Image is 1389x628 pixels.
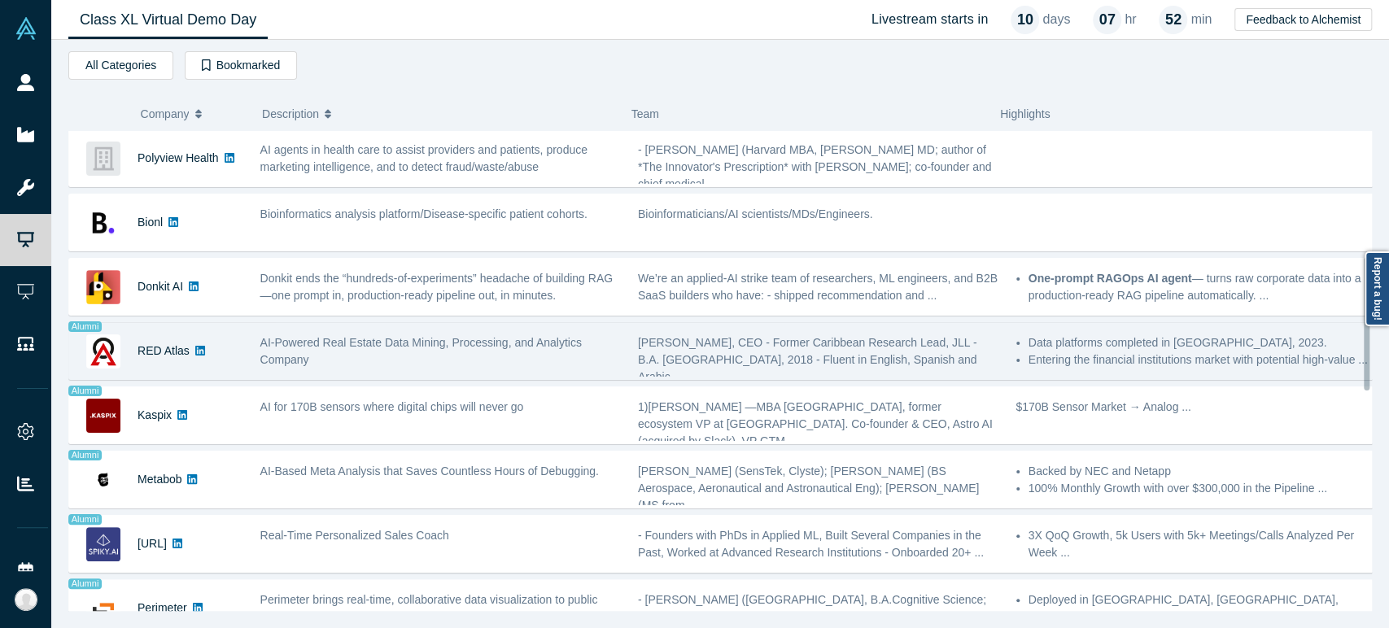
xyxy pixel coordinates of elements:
button: Feedback to Alchemist [1234,8,1372,31]
a: Bionl [138,216,163,229]
button: All Categories [68,51,173,80]
a: RED Atlas [138,344,190,357]
img: Donkit AI's Logo [86,270,120,304]
span: AI agents in health care to assist providers and patients, produce marketing intelligence, and to... [260,143,587,173]
img: Perimeter's Logo [86,591,120,626]
span: We’re an applied-AI strike team of researchers, ML engineers, and B2B SaaS builders who have: - s... [638,272,998,302]
div: 07 [1093,6,1121,34]
span: [PERSON_NAME], CEO - Former Caribbean Research Lead, JLL - B.A. [GEOGRAPHIC_DATA], 2018 - Fluent ... [638,336,977,383]
span: Bioinformatics analysis platform/Disease-specific patient cohorts. [260,207,587,220]
span: AI-Powered Real Estate Data Mining, Processing, and Analytics Company [260,336,582,366]
a: Report a bug! [1365,251,1389,326]
li: Data platforms completed in [GEOGRAPHIC_DATA], 2023. [1029,334,1377,351]
li: — turns raw corporate data into a production-ready RAG pipeline automatically. ... [1029,270,1377,304]
img: RED Atlas's Logo [86,334,120,369]
a: [URL] [138,537,167,550]
span: Alumni [68,321,102,332]
li: 3X QoQ Growth, 5k Users with 5k+ Meetings/Calls Analyzed Per Week ... [1029,527,1377,561]
p: $170B Sensor Market → Analog ... [1016,399,1376,416]
img: Kaspix's Logo [86,399,120,433]
li: Backed by NEC and Netapp [1029,463,1377,480]
span: Alumni [68,450,102,460]
span: - Founders with PhDs in Applied ML, Built Several Companies in the Past, Worked at Advanced Resea... [638,529,984,559]
img: Spiky.ai's Logo [86,527,120,561]
span: Real-Time Personalized Sales Coach [260,529,449,542]
div: 52 [1159,6,1187,34]
span: Donkit ends the “hundreds-of-experiments” headache of building RAG—one prompt in, production-read... [260,272,613,302]
span: [PERSON_NAME] (SensTek, Clyste); [PERSON_NAME] (BS Aerospace, Aeronautical and Astronautical Eng)... [638,464,979,512]
li: 100% Monthly Growth with over $300,000 in the Pipeline ... [1029,480,1377,497]
span: Team [631,107,659,120]
p: hr [1125,10,1136,29]
a: Perimeter [138,601,187,614]
button: Description [262,97,614,131]
strong: One-prompt RAGOps AI agent [1029,272,1192,285]
span: AI for 170B sensors where digital chips will never go [260,400,524,413]
span: Alumni [68,386,102,396]
p: min [1190,10,1212,29]
span: Perimeter brings real-time, collaborative data visualization to public safety. [260,593,598,623]
img: Metabob's Logo [86,463,120,497]
img: Bionl's Logo [86,206,120,240]
button: Bookmarked [185,51,297,80]
img: Rea Medina's Account [15,588,37,611]
span: Company [141,97,190,131]
img: Alchemist Vault Logo [15,17,37,40]
span: Bioinformaticians/AI scientists/MDs/Engineers. [638,207,873,220]
a: Class XL Virtual Demo Day [68,1,268,39]
div: 10 [1011,6,1039,34]
li: Entering the financial institutions market with potential high-value ... [1029,351,1377,369]
a: Kaspix [138,408,172,421]
span: Highlights [1000,107,1050,120]
p: days [1042,10,1070,29]
a: Polyview Health [138,151,219,164]
a: Donkit AI [138,280,183,293]
span: Alumni [68,578,102,589]
span: AI-Based Meta Analysis that Saves Countless Hours of Debugging. [260,464,599,478]
span: 1)[PERSON_NAME] —MBA [GEOGRAPHIC_DATA], former ecosystem VP at [GEOGRAPHIC_DATA]. Co-founder & CE... [638,400,993,447]
img: Polyview Health's Logo [86,142,120,176]
h4: Livestream starts in [871,11,989,27]
span: Alumni [68,514,102,525]
a: Metabob [138,473,181,486]
button: Company [141,97,246,131]
span: - [PERSON_NAME] (Harvard MBA, [PERSON_NAME] MD; author of *The Innovator's Prescription* with [PE... [638,143,992,190]
span: Description [262,97,319,131]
